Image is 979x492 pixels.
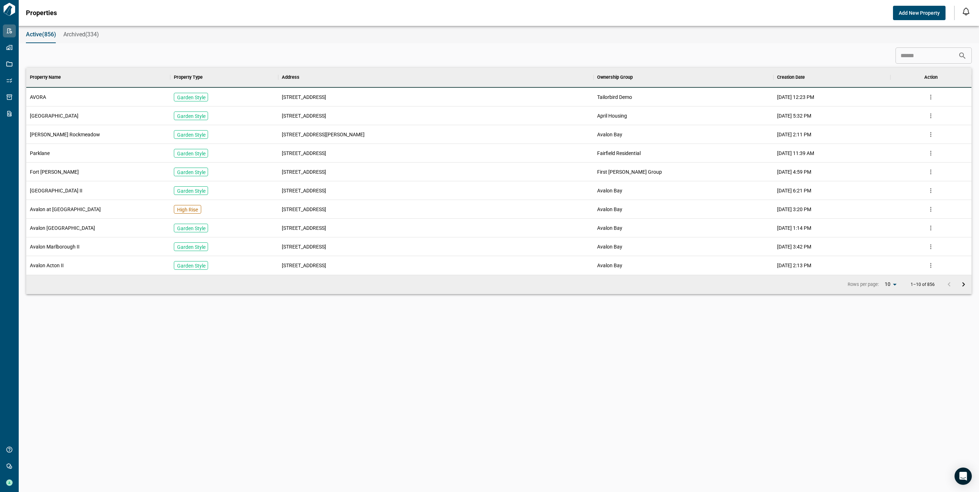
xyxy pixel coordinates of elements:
div: Property Name [26,67,170,87]
span: Tailorbird Demo [597,94,632,101]
p: Garden Style [177,150,206,157]
span: AVORA [30,94,46,101]
div: Action [890,67,971,87]
div: Address [278,67,593,87]
div: Address [282,67,299,87]
span: [STREET_ADDRESS] [282,168,326,176]
span: Avalon at [GEOGRAPHIC_DATA] [30,206,101,213]
span: Fort [PERSON_NAME] [30,168,79,176]
p: Garden Style [177,243,206,251]
button: more [925,260,936,271]
span: Avalon Bay [597,224,622,232]
button: more [925,241,936,252]
button: Open notification feed [960,6,972,17]
div: Property Type [170,67,278,87]
span: April Housing [597,112,627,119]
button: more [925,129,936,140]
span: [STREET_ADDRESS] [282,150,326,157]
button: Go to next page [956,277,971,292]
button: more [925,223,936,233]
span: Active(856) [26,31,56,38]
button: more [925,204,936,215]
button: more [925,110,936,121]
span: Avalon Bay [597,187,622,194]
span: [DATE] 12:23 PM [777,94,814,101]
p: 1–10 of 856 [911,282,935,287]
span: Avalon Marlborough II [30,243,80,250]
span: Avalon Acton II [30,262,64,269]
p: Garden Style [177,94,206,101]
span: [GEOGRAPHIC_DATA] [30,112,78,119]
span: [DATE] 4:59 PM [777,168,811,176]
span: [DATE] 11:39 AM [777,150,814,157]
button: more [925,167,936,177]
p: Garden Style [177,187,206,195]
span: [DATE] 3:42 PM [777,243,811,250]
span: [STREET_ADDRESS][PERSON_NAME] [282,131,365,138]
div: Action [924,67,938,87]
div: Property Type [174,67,203,87]
span: Avalon Bay [597,131,622,138]
span: [PERSON_NAME] Rockmeadow [30,131,100,138]
div: Ownership Group [597,67,633,87]
span: Archived(334) [63,31,99,38]
button: Add New Property [893,6,946,20]
span: [STREET_ADDRESS] [282,224,326,232]
button: more [925,92,936,102]
span: [DATE] 1:14 PM [777,224,811,232]
span: [STREET_ADDRESS] [282,112,326,119]
div: Creation Date [773,67,890,87]
div: 10 [882,279,899,290]
p: Garden Style [177,225,206,232]
span: [DATE] 2:13 PM [777,262,811,269]
span: Add New Property [899,9,940,17]
span: [STREET_ADDRESS] [282,243,326,250]
p: High Rise [177,206,198,213]
span: [GEOGRAPHIC_DATA] II [30,187,82,194]
p: Garden Style [177,169,206,176]
p: Rows per page: [848,281,879,288]
span: [STREET_ADDRESS] [282,187,326,194]
span: [DATE] 5:32 PM [777,112,811,119]
button: more [925,148,936,159]
div: base tabs [19,26,979,43]
div: Ownership Group [594,67,773,87]
span: Avalon Bay [597,206,622,213]
span: First [PERSON_NAME] Group [597,168,662,176]
p: Garden Style [177,131,206,138]
div: Open Intercom Messenger [955,468,972,485]
span: [DATE] 3:20 PM [777,206,811,213]
span: [DATE] 6:21 PM [777,187,811,194]
span: [STREET_ADDRESS] [282,262,326,269]
span: Avalon [GEOGRAPHIC_DATA] [30,224,95,232]
span: [STREET_ADDRESS] [282,94,326,101]
div: Creation Date [777,67,805,87]
span: [STREET_ADDRESS] [282,206,326,213]
div: Property Name [30,67,61,87]
button: more [925,185,936,196]
span: [DATE] 2:11 PM [777,131,811,138]
span: Properties [26,9,57,17]
span: Parklane [30,150,50,157]
span: Avalon Bay [597,243,622,250]
p: Garden Style [177,262,206,269]
span: Fairfield Residential [597,150,641,157]
span: Avalon Bay [597,262,622,269]
p: Garden Style [177,113,206,120]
